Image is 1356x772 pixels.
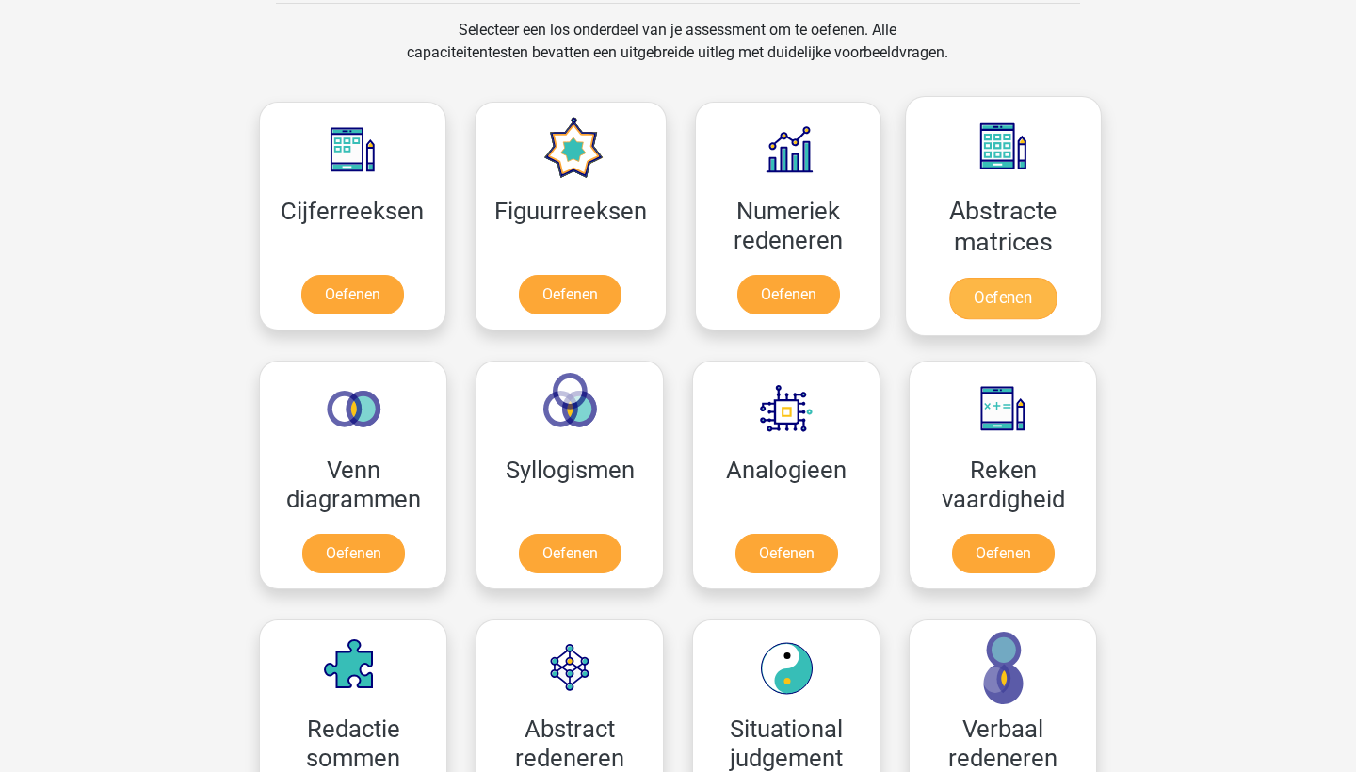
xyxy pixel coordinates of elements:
a: Oefenen [735,534,838,573]
a: Oefenen [302,534,405,573]
a: Oefenen [519,275,621,314]
a: Oefenen [301,275,404,314]
div: Selecteer een los onderdeel van je assessment om te oefenen. Alle capaciteitentesten bevatten een... [389,19,966,87]
a: Oefenen [519,534,621,573]
a: Oefenen [949,278,1057,319]
a: Oefenen [952,534,1055,573]
a: Oefenen [737,275,840,314]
